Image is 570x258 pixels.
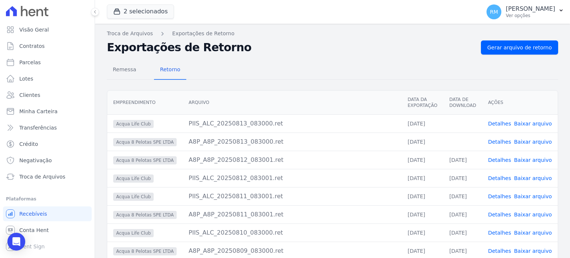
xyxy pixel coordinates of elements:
span: Lotes [19,75,33,82]
span: Remessa [108,62,141,77]
a: Lotes [3,71,92,86]
a: Baixar arquivo [514,248,552,254]
a: Recebíveis [3,206,92,221]
span: Visão Geral [19,26,49,33]
th: Empreendimento [107,91,183,115]
td: [DATE] [443,223,482,242]
td: [DATE] [443,169,482,187]
td: [DATE] [402,205,443,223]
a: Baixar arquivo [514,139,552,145]
a: Detalhes [488,157,511,163]
a: Troca de Arquivos [3,169,92,184]
td: [DATE] [402,133,443,151]
a: Troca de Arquivos [107,30,153,37]
a: Contratos [3,39,92,53]
a: Baixar arquivo [514,121,552,127]
a: Detalhes [488,248,511,254]
span: Transferências [19,124,57,131]
span: Recebíveis [19,210,47,218]
a: Detalhes [488,139,511,145]
span: Clientes [19,91,40,99]
span: Contratos [19,42,45,50]
a: Detalhes [488,175,511,181]
th: Data da Exportação [402,91,443,115]
span: Crédito [19,140,38,148]
span: Acqua Life Club [113,229,154,237]
div: Open Intercom Messenger [7,233,25,251]
a: Detalhes [488,193,511,199]
a: Transferências [3,120,92,135]
h2: Exportações de Retorno [107,41,475,54]
a: Exportações de Retorno [172,30,235,37]
div: Plataformas [6,195,89,203]
th: Arquivo [183,91,402,115]
td: [DATE] [402,151,443,169]
th: Ações [482,91,558,115]
div: A8P_A8P_20250809_083000.ret [189,246,396,255]
td: [DATE] [402,223,443,242]
th: Data de Download [443,91,482,115]
a: Baixar arquivo [514,157,552,163]
a: Detalhes [488,212,511,218]
a: Baixar arquivo [514,212,552,218]
nav: Breadcrumb [107,30,558,37]
a: Parcelas [3,55,92,70]
td: [DATE] [402,187,443,205]
span: Acqua Life Club [113,120,154,128]
a: Baixar arquivo [514,230,552,236]
a: Gerar arquivo de retorno [481,40,558,55]
span: Acqua 8 Pelotas SPE LTDA [113,247,177,255]
div: A8P_A8P_20250812_083001.ret [189,156,396,164]
span: Conta Hent [19,226,49,234]
a: Crédito [3,137,92,151]
div: PIIS_ALC_20250810_083000.ret [189,228,396,237]
div: PIIS_ALC_20250813_083000.ret [189,119,396,128]
td: [DATE] [402,114,443,133]
span: Parcelas [19,59,41,66]
div: A8P_A8P_20250813_083000.ret [189,137,396,146]
span: Troca de Arquivos [19,173,65,180]
td: [DATE] [443,205,482,223]
span: Acqua 8 Pelotas SPE LTDA [113,138,177,146]
div: PIIS_ALC_20250811_083001.ret [189,192,396,201]
a: Conta Hent [3,223,92,238]
span: RM [490,9,498,14]
td: [DATE] [443,151,482,169]
td: [DATE] [402,169,443,187]
button: RM [PERSON_NAME] Ver opções [481,1,570,22]
a: Retorno [154,61,186,80]
span: Acqua 8 Pelotas SPE LTDA [113,156,177,164]
span: Negativação [19,157,52,164]
a: Clientes [3,88,92,102]
p: [PERSON_NAME] [506,5,555,13]
span: Acqua Life Club [113,193,154,201]
button: 2 selecionados [107,4,174,19]
a: Baixar arquivo [514,175,552,181]
a: Negativação [3,153,92,168]
span: Acqua Life Club [113,174,154,183]
a: Baixar arquivo [514,193,552,199]
a: Detalhes [488,121,511,127]
a: Visão Geral [3,22,92,37]
a: Remessa [107,61,142,80]
p: Ver opções [506,13,555,19]
div: PIIS_ALC_20250812_083001.ret [189,174,396,183]
a: Minha Carteira [3,104,92,119]
td: [DATE] [443,187,482,205]
div: A8P_A8P_20250811_083001.ret [189,210,396,219]
span: Acqua 8 Pelotas SPE LTDA [113,211,177,219]
span: Gerar arquivo de retorno [487,44,552,51]
a: Detalhes [488,230,511,236]
span: Minha Carteira [19,108,58,115]
span: Retorno [155,62,185,77]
